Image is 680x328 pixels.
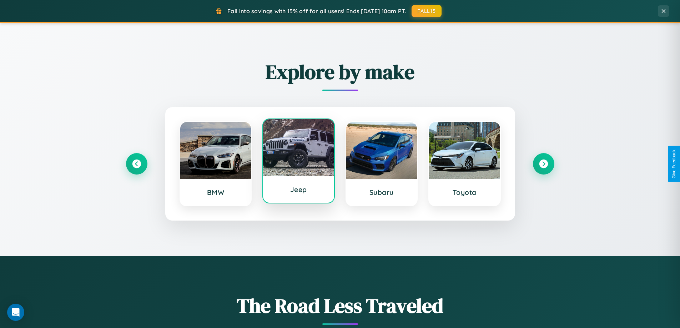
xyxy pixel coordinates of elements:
div: Give Feedback [671,150,676,178]
h3: Subaru [353,188,410,197]
h3: Jeep [270,185,327,194]
h1: The Road Less Traveled [126,292,554,319]
div: Open Intercom Messenger [7,304,24,321]
button: FALL15 [412,5,442,17]
span: Fall into savings with 15% off for all users! Ends [DATE] 10am PT. [227,7,406,15]
h3: Toyota [436,188,493,197]
h3: BMW [187,188,244,197]
h2: Explore by make [126,58,554,86]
